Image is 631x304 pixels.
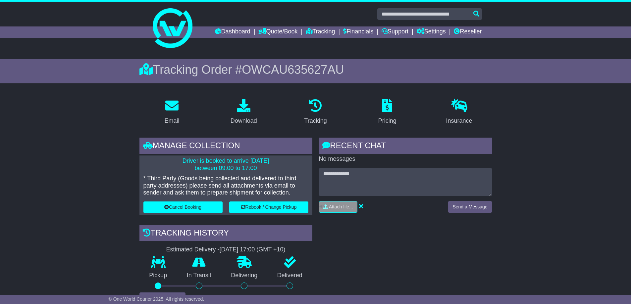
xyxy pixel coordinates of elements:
a: Tracking [306,26,335,38]
a: Settings [417,26,446,38]
div: Insurance [446,116,472,125]
p: No messages [319,155,492,163]
p: * Third Party (Goods being collected and delivered to third party addresses) please send all atta... [143,175,308,196]
p: In Transit [177,272,221,279]
button: Rebook / Change Pickup [229,201,308,213]
div: Tracking history [139,225,312,243]
a: Financials [343,26,373,38]
span: © One World Courier 2025. All rights reserved. [109,296,204,302]
a: Quote/Book [258,26,297,38]
a: Email [160,97,184,128]
button: View Full Tracking [139,292,185,304]
button: Send a Message [448,201,492,213]
p: Pickup [139,272,177,279]
button: Cancel Booking [143,201,223,213]
a: Download [226,97,261,128]
p: Delivered [267,272,312,279]
div: RECENT CHAT [319,138,492,155]
div: Tracking [304,116,327,125]
p: Delivering [221,272,268,279]
div: Download [231,116,257,125]
a: Reseller [454,26,482,38]
div: Estimated Delivery - [139,246,312,253]
a: Pricing [374,97,401,128]
a: Support [382,26,408,38]
a: Dashboard [215,26,250,38]
div: Email [164,116,179,125]
div: [DATE] 17:00 (GMT +10) [220,246,286,253]
a: Insurance [442,97,477,128]
div: Pricing [378,116,396,125]
div: Tracking Order # [139,63,492,77]
div: Manage collection [139,138,312,155]
a: Tracking [300,97,331,128]
span: OWCAU635627AU [242,63,344,76]
p: Driver is booked to arrive [DATE] between 09:00 to 17:00 [143,157,308,172]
